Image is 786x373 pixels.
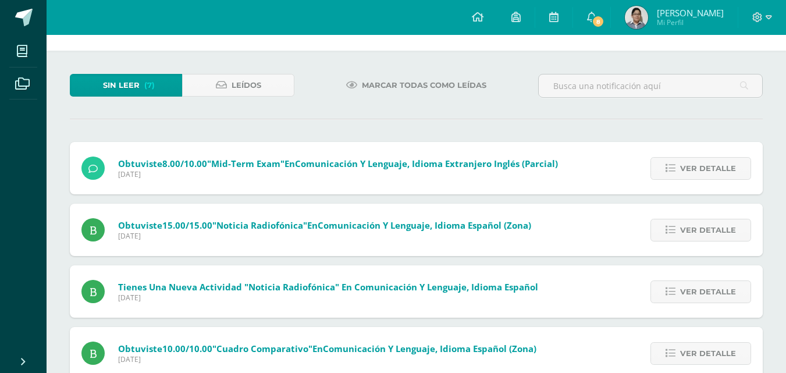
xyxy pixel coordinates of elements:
input: Busca una notificación aquí [539,74,762,97]
img: 08d55dac451e2f653b67fa7260e6238e.png [625,6,648,29]
span: "Noticia radiofónica" [212,219,307,231]
span: [DATE] [118,169,558,179]
a: Sin leer(7) [70,74,182,97]
span: Obtuviste en [118,158,558,169]
span: Obtuviste en [118,343,536,354]
span: [PERSON_NAME] [657,7,724,19]
span: 8 [592,15,604,28]
span: Mi Perfil [657,17,724,27]
a: Marcar todas como leídas [332,74,501,97]
span: 8.00/10.00 [162,158,207,169]
span: Ver detalle [680,281,736,303]
span: Ver detalle [680,343,736,364]
span: Leídos [232,74,261,96]
span: [DATE] [118,231,531,241]
span: 10.00/10.00 [162,343,212,354]
span: Comunicación y Lenguaje, Idioma Español (Zona) [323,343,536,354]
span: 15.00/15.00 [162,219,212,231]
span: [DATE] [118,293,538,303]
span: Tienes una nueva actividad "Noticia radiofónica" En Comunicación y Lenguaje, Idioma Español [118,281,538,293]
span: Sin leer [103,74,140,96]
span: [DATE] [118,354,536,364]
a: Leídos [182,74,294,97]
span: Ver detalle [680,219,736,241]
span: (7) [144,74,155,96]
span: Comunicación y Lenguaje, Idioma Español (Zona) [318,219,531,231]
span: Ver detalle [680,158,736,179]
span: Marcar todas como leídas [362,74,486,96]
span: Comunicación y Lenguaje, Idioma Extranjero Inglés (Parcial) [295,158,558,169]
span: "Cuadro comparativo" [212,343,312,354]
span: "Mid-term exam" [207,158,284,169]
span: Obtuviste en [118,219,531,231]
